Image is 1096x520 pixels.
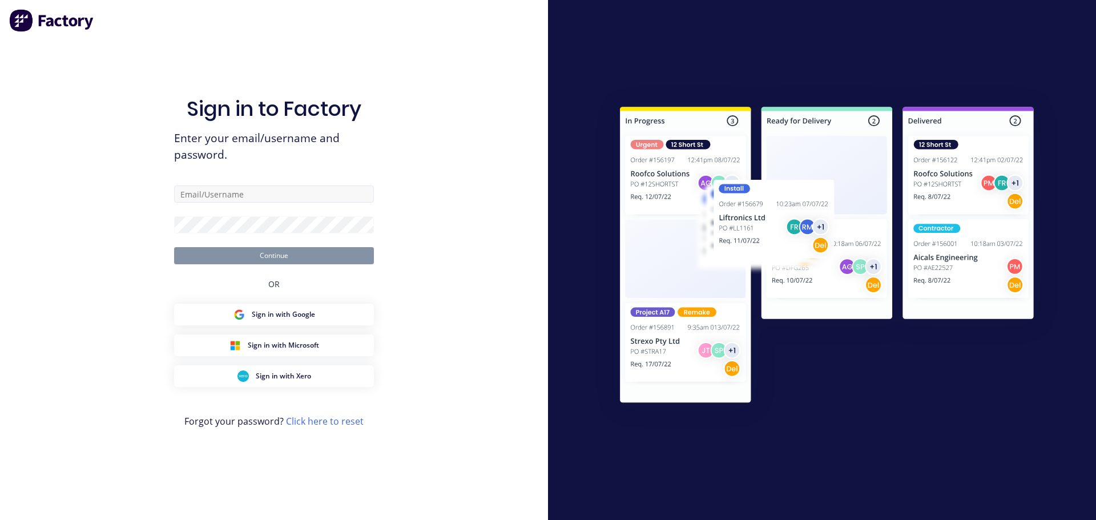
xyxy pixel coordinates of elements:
[174,365,374,387] button: Xero Sign inSign in with Xero
[286,415,364,428] a: Click here to reset
[184,414,364,428] span: Forgot your password?
[595,84,1059,430] img: Sign in
[174,304,374,325] button: Google Sign inSign in with Google
[248,340,319,350] span: Sign in with Microsoft
[268,264,280,304] div: OR
[187,96,361,121] h1: Sign in to Factory
[174,130,374,163] span: Enter your email/username and password.
[174,247,374,264] button: Continue
[174,334,374,356] button: Microsoft Sign inSign in with Microsoft
[174,186,374,203] input: Email/Username
[252,309,315,320] span: Sign in with Google
[233,309,245,320] img: Google Sign in
[237,370,249,382] img: Xero Sign in
[229,340,241,351] img: Microsoft Sign in
[256,371,311,381] span: Sign in with Xero
[9,9,95,32] img: Factory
